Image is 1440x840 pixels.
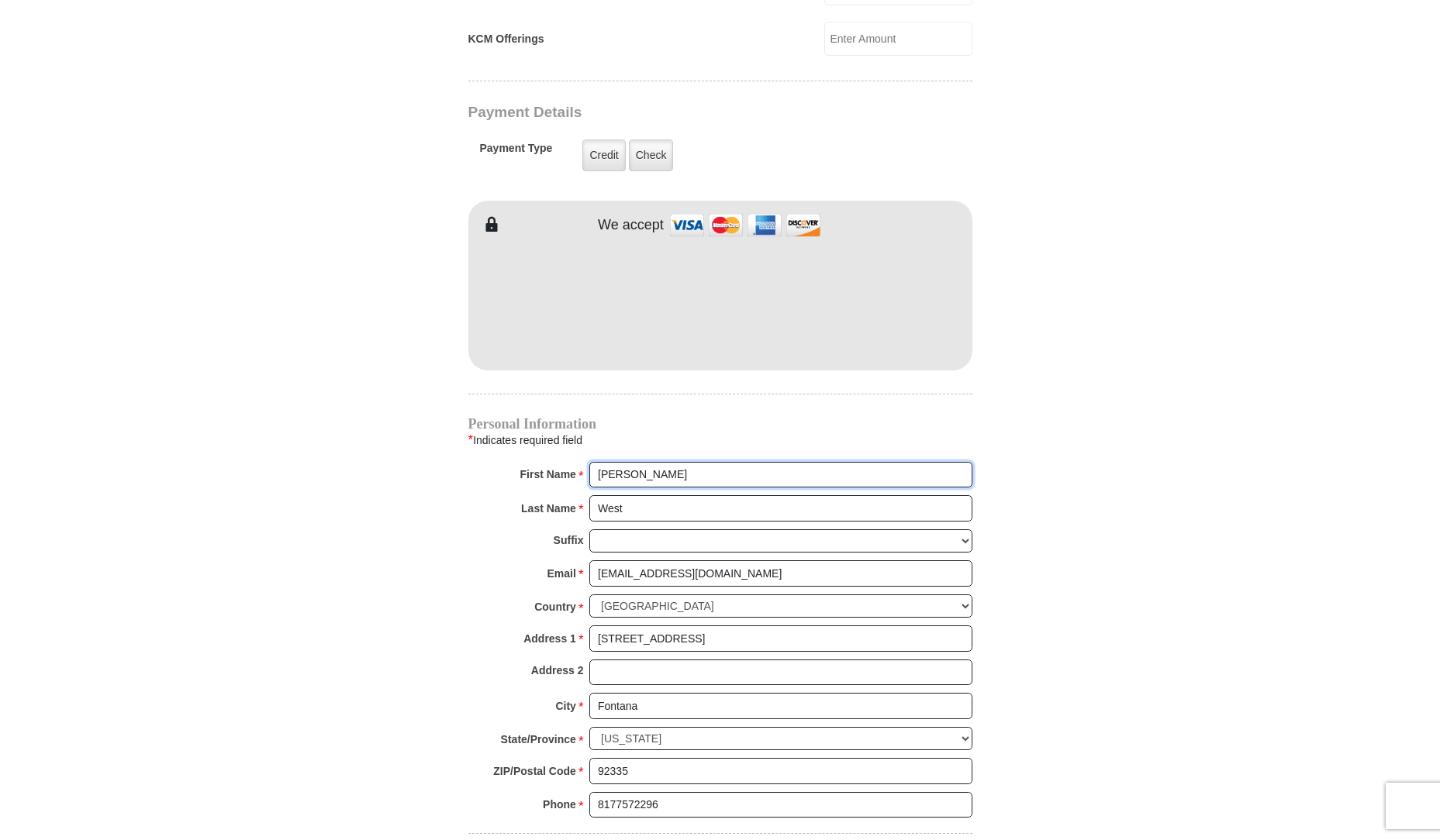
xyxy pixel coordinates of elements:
h3: Payment Details [468,104,864,122]
strong: Phone [543,794,576,815]
strong: Email [547,563,576,584]
h4: Personal Information [468,418,972,430]
img: credit cards accepted [668,208,823,242]
h5: Payment Type [480,142,553,163]
strong: Address 2 [531,659,584,681]
label: Credit [582,139,625,171]
strong: Last Name [521,497,576,519]
label: Check [629,139,674,171]
strong: Country [534,596,576,618]
div: Indicates required field [468,430,972,450]
strong: Suffix [554,529,584,551]
strong: Address 1 [523,628,576,649]
input: Enter Amount [824,22,972,56]
label: KCM Offerings [468,31,544,47]
h4: We accept [598,217,664,234]
strong: First Name [520,463,576,485]
strong: City [555,695,575,717]
strong: ZIP/Postal Code [493,760,576,782]
strong: State/Province [501,728,576,750]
